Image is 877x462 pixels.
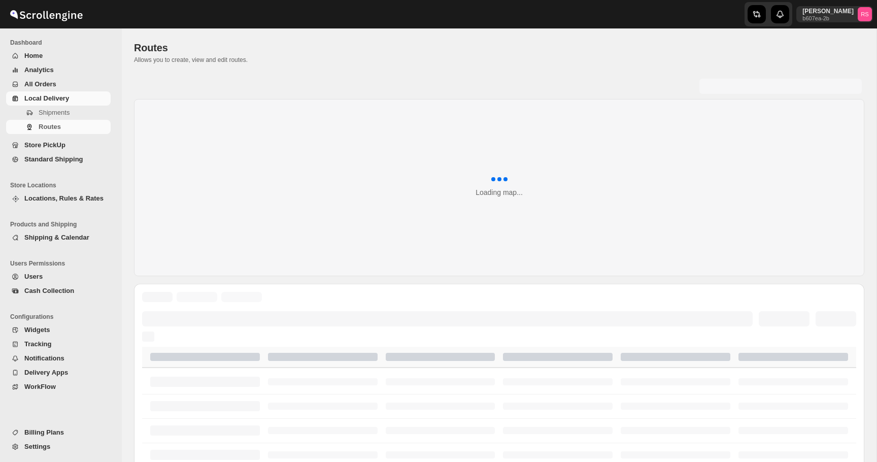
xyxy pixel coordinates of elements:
span: Users Permissions [10,259,115,268]
button: All Orders [6,77,111,91]
button: Home [6,49,111,63]
button: Users [6,270,111,284]
button: Delivery Apps [6,366,111,380]
button: Billing Plans [6,425,111,440]
button: Shipping & Calendar [6,230,111,245]
span: Store PickUp [24,141,65,149]
span: Analytics [24,66,54,74]
span: Products and Shipping [10,220,115,228]
span: Local Delivery [24,94,69,102]
span: Settings [24,443,50,450]
button: Tracking [6,337,111,351]
span: Notifications [24,354,64,362]
span: Home [24,52,43,59]
button: WorkFlow [6,380,111,394]
button: Settings [6,440,111,454]
button: Cash Collection [6,284,111,298]
div: Loading map... [476,187,523,197]
span: Locations, Rules & Rates [24,194,104,202]
p: b607ea-2b [802,15,854,21]
span: Billing Plans [24,428,64,436]
span: Store Locations [10,181,115,189]
button: Widgets [6,323,111,337]
span: All Orders [24,80,56,88]
text: RS [861,11,869,17]
button: Analytics [6,63,111,77]
p: [PERSON_NAME] [802,7,854,15]
button: Routes [6,120,111,134]
button: Notifications [6,351,111,366]
span: Routes [39,123,61,130]
span: Tracking [24,340,51,348]
img: ScrollEngine [8,2,84,27]
button: Shipments [6,106,111,120]
span: Dashboard [10,39,115,47]
span: Cash Collection [24,287,74,294]
p: Allows you to create, view and edit routes. [134,56,864,64]
span: WorkFlow [24,383,56,390]
span: Configurations [10,313,115,321]
span: Romil Seth [858,7,872,21]
span: Shipping & Calendar [24,234,89,241]
span: Shipments [39,109,70,116]
span: Users [24,273,43,280]
span: Delivery Apps [24,369,68,376]
span: Widgets [24,326,50,334]
button: Locations, Rules & Rates [6,191,111,206]
span: Standard Shipping [24,155,83,163]
button: User menu [796,6,873,22]
span: Routes [134,42,168,53]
